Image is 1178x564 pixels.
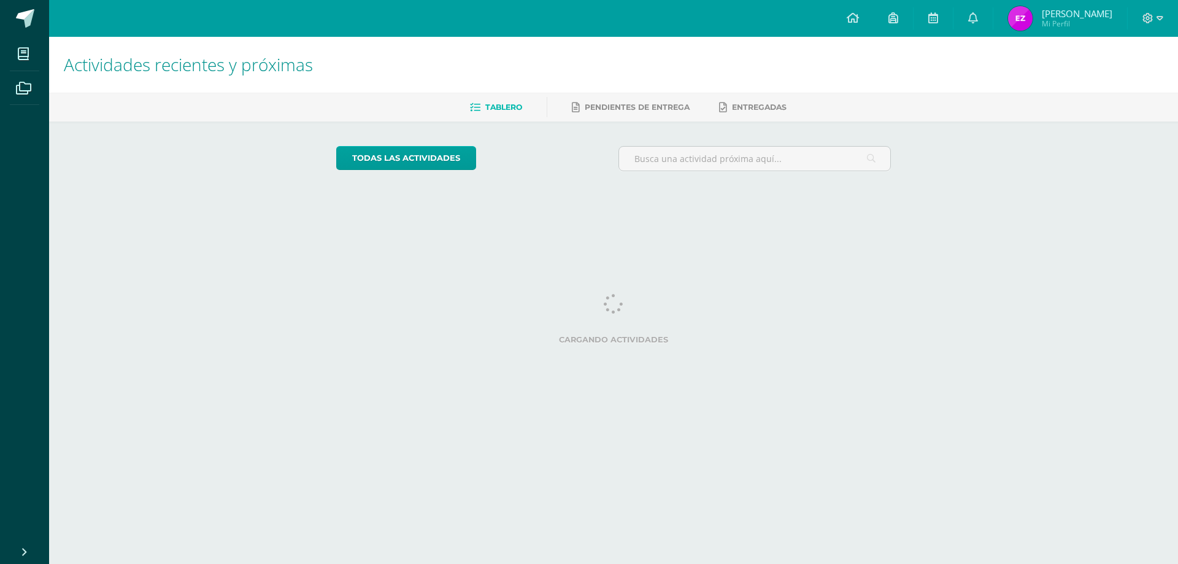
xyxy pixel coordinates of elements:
a: Entregadas [719,98,787,117]
img: 687af13bb66982c3e5287b72cc16effe.png [1008,6,1033,31]
label: Cargando actividades [336,335,891,344]
span: Mi Perfil [1042,18,1112,29]
input: Busca una actividad próxima aquí... [619,147,891,171]
a: Pendientes de entrega [572,98,690,117]
span: Entregadas [732,102,787,112]
span: Tablero [485,102,522,112]
span: [PERSON_NAME] [1042,7,1112,20]
span: Pendientes de entrega [585,102,690,112]
a: Tablero [470,98,522,117]
span: Actividades recientes y próximas [64,53,313,76]
a: todas las Actividades [336,146,476,170]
